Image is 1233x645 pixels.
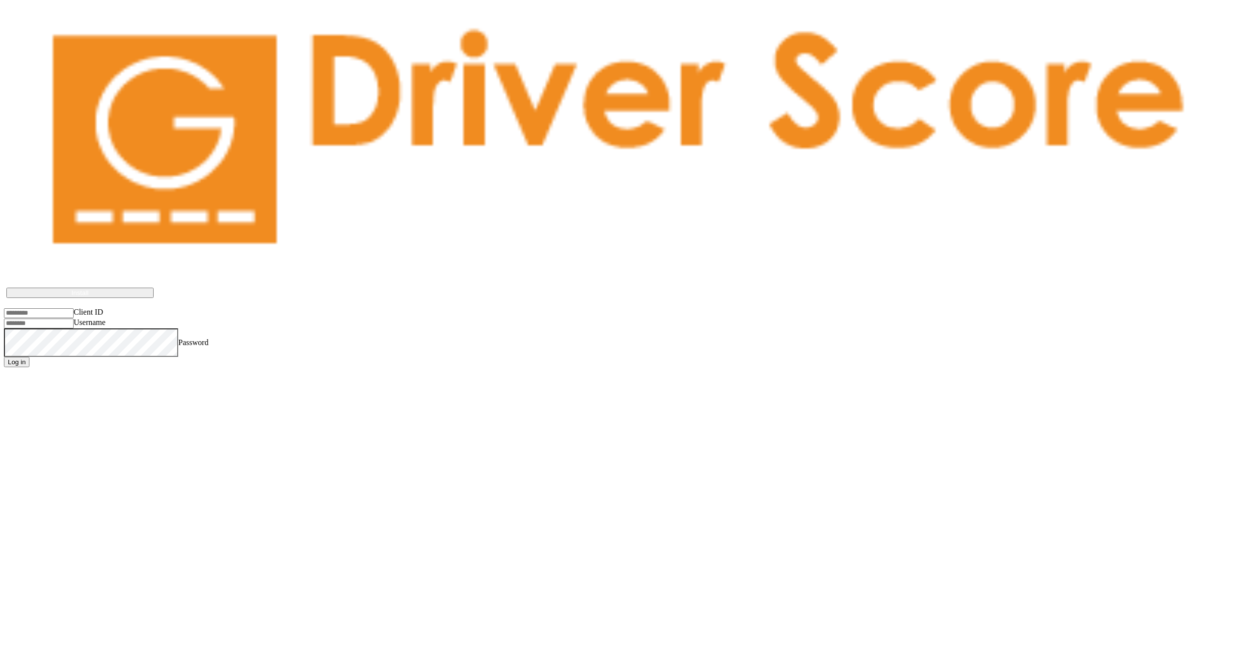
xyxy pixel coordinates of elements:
label: Username [74,318,106,326]
button: Install [6,288,154,298]
p: Driver Score works best if installed on the device [16,274,1217,283]
button: Log in [4,357,29,367]
label: Password [178,338,208,347]
label: Client ID [74,308,103,316]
